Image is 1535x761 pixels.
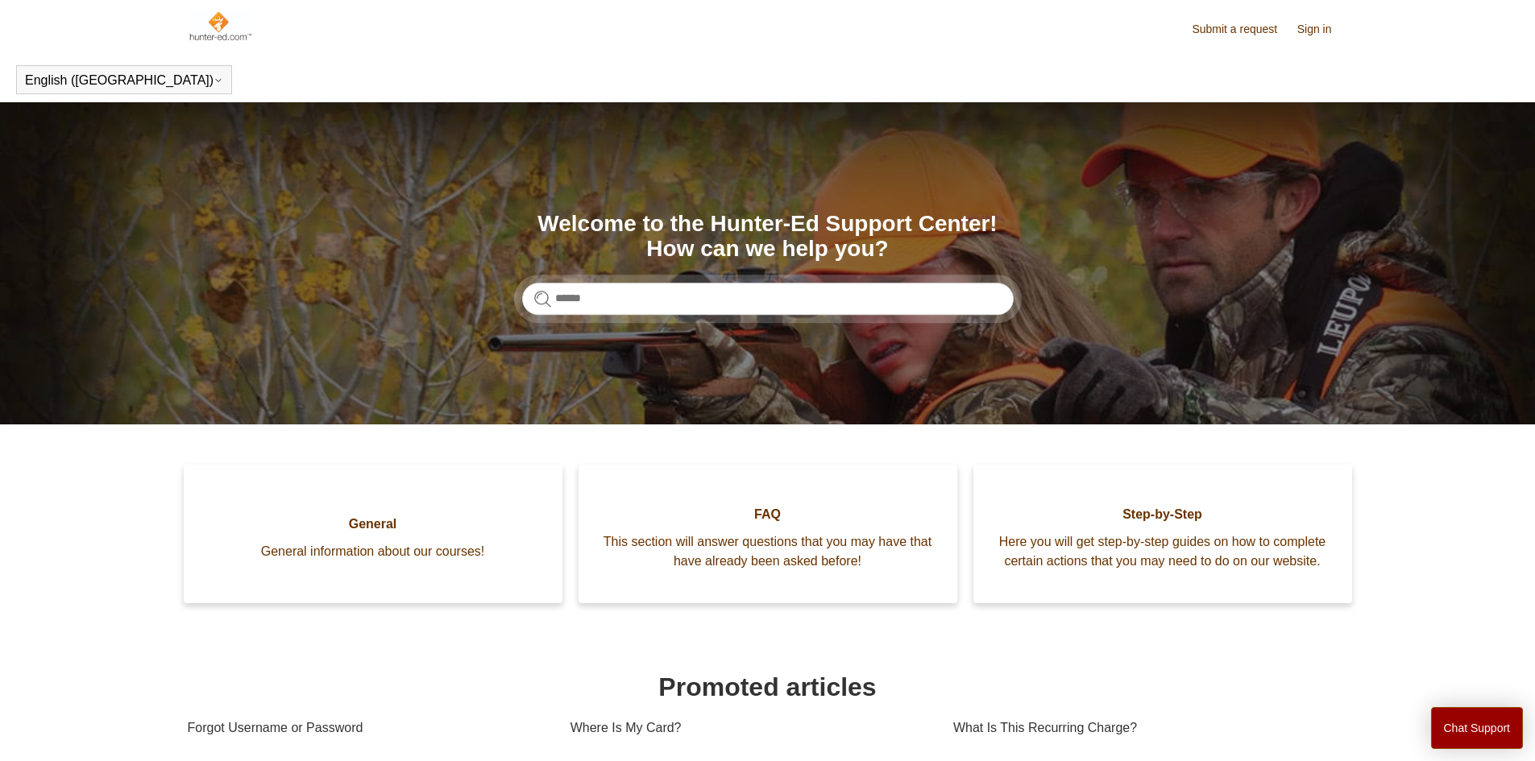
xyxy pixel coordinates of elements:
[603,505,933,524] span: FAQ
[208,515,538,534] span: General
[208,542,538,561] span: General information about our courses!
[522,212,1014,262] h1: Welcome to the Hunter-Ed Support Center! How can we help you?
[579,465,957,603] a: FAQ This section will answer questions that you may have that have already been asked before!
[603,532,933,571] span: This section will answer questions that you may have that have already been asked before!
[570,706,929,750] a: Where Is My Card?
[25,73,223,88] button: English ([GEOGRAPHIC_DATA])
[998,505,1328,524] span: Step-by-Step
[973,465,1352,603] a: Step-by-Step Here you will get step-by-step guides on how to complete certain actions that you ma...
[1297,21,1348,38] a: Sign in
[188,706,546,750] a: Forgot Username or Password
[1431,707,1524,749] button: Chat Support
[998,532,1328,571] span: Here you will get step-by-step guides on how to complete certain actions that you may need to do ...
[1192,21,1293,38] a: Submit a request
[188,10,253,42] img: Hunter-Ed Help Center home page
[522,283,1014,315] input: Search
[188,668,1348,706] h1: Promoted articles
[184,465,562,603] a: General General information about our courses!
[953,706,1336,750] a: What Is This Recurring Charge?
